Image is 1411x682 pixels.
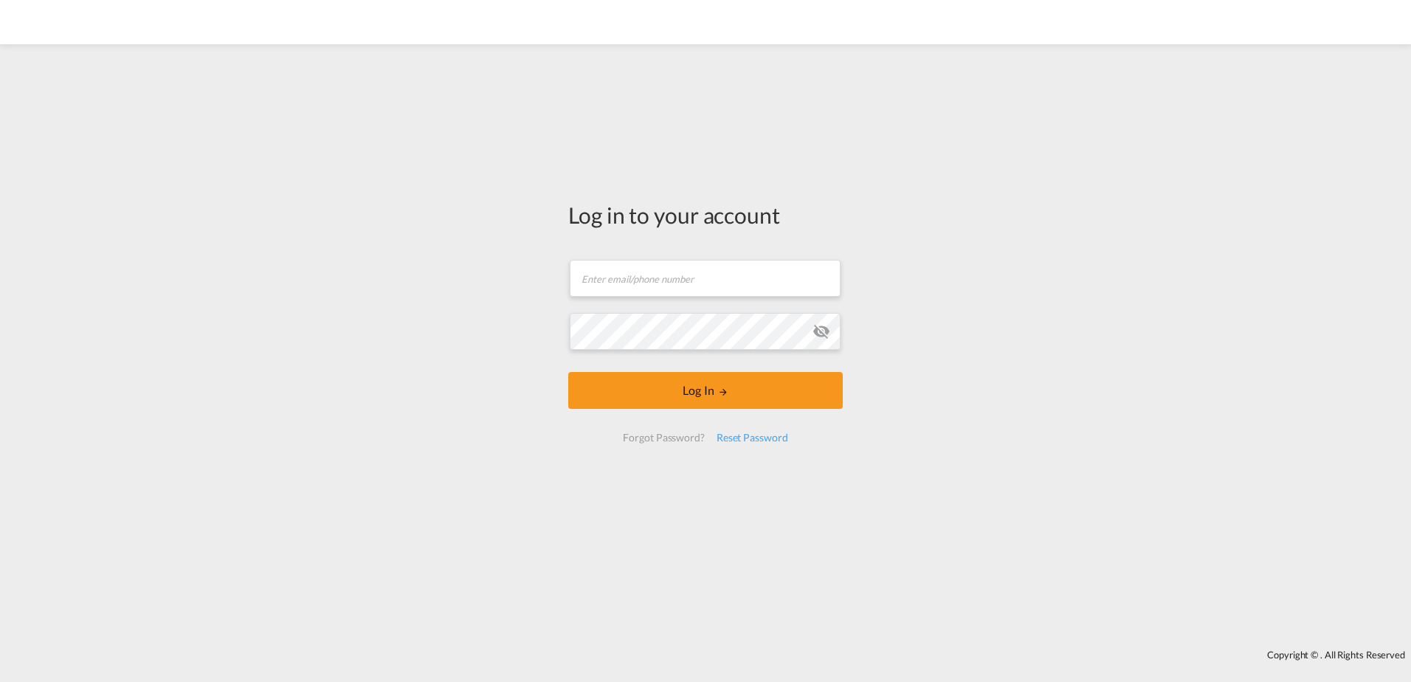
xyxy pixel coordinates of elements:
button: LOGIN [568,372,843,409]
input: Enter email/phone number [570,260,841,297]
div: Reset Password [711,424,794,451]
div: Log in to your account [568,199,843,230]
div: Forgot Password? [617,424,710,451]
md-icon: icon-eye-off [813,323,830,340]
